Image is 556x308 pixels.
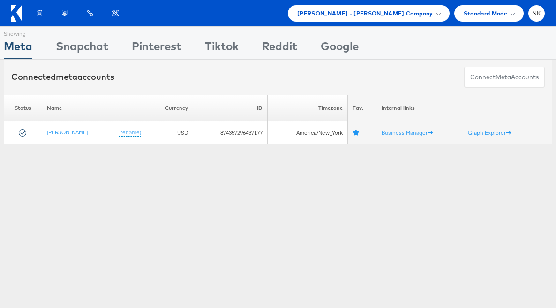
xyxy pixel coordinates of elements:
[297,8,433,18] span: [PERSON_NAME] - [PERSON_NAME] Company
[464,67,545,88] button: ConnectmetaAccounts
[42,95,146,122] th: Name
[267,95,347,122] th: Timezone
[205,38,239,59] div: Tiktok
[56,71,77,82] span: meta
[321,38,359,59] div: Google
[496,73,511,82] span: meta
[464,8,507,18] span: Standard Mode
[468,129,511,136] a: Graph Explorer
[146,95,193,122] th: Currency
[4,95,42,122] th: Status
[4,38,32,59] div: Meta
[47,129,88,136] a: [PERSON_NAME]
[4,27,32,38] div: Showing
[193,95,267,122] th: ID
[193,122,267,144] td: 874357296437177
[132,38,181,59] div: Pinterest
[119,129,141,137] a: (rename)
[262,38,297,59] div: Reddit
[11,71,114,83] div: Connected accounts
[56,38,108,59] div: Snapchat
[382,129,433,136] a: Business Manager
[146,122,193,144] td: USD
[267,122,347,144] td: America/New_York
[532,10,541,16] span: NK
